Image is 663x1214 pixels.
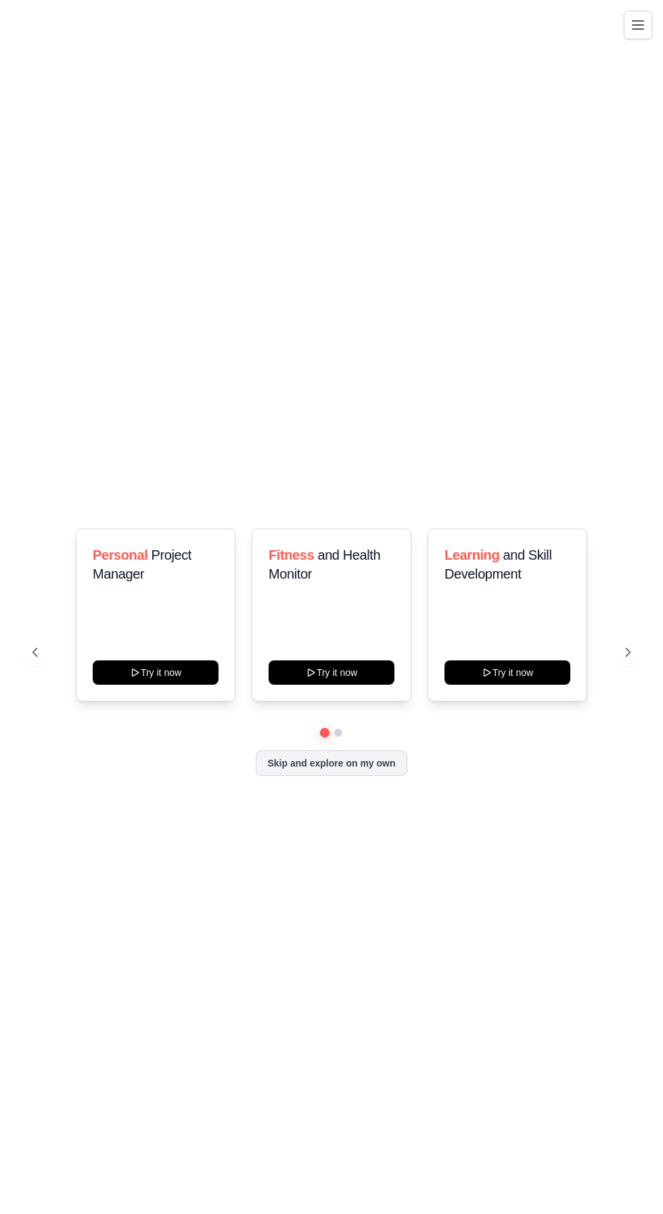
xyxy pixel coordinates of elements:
[269,548,380,581] span: and Health Monitor
[444,660,570,685] button: Try it now
[93,548,191,581] span: Project Manager
[624,11,652,39] button: Toggle navigation
[595,1149,663,1214] iframe: Chat Widget
[444,548,551,581] span: and Skill Development
[256,750,407,776] button: Skip and explore on my own
[93,660,219,685] button: Try it now
[93,548,147,562] span: Personal
[444,548,499,562] span: Learning
[269,660,394,685] button: Try it now
[269,548,314,562] span: Fitness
